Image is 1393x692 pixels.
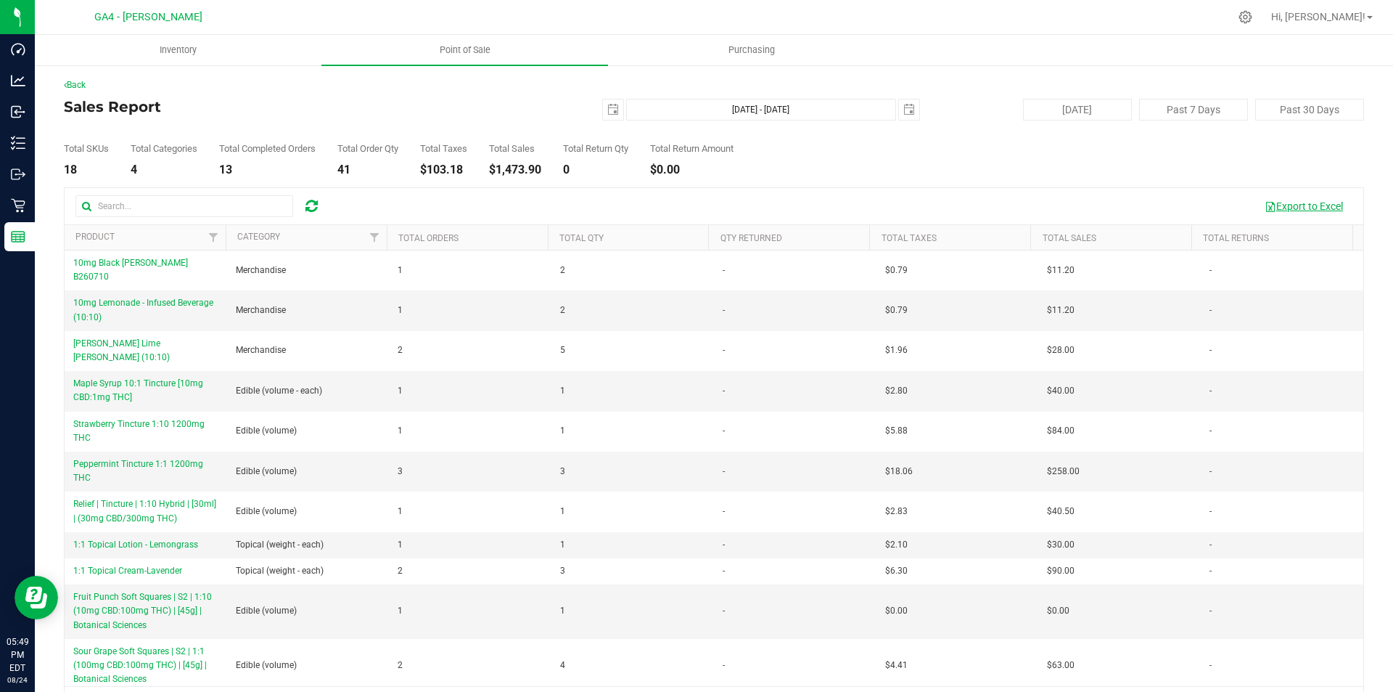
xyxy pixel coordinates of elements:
a: Point of Sale [321,35,608,65]
span: Edible (volume) [236,659,297,672]
span: $6.30 [885,564,908,578]
span: Point of Sale [420,44,510,57]
span: 10mg Black [PERSON_NAME] B260710 [73,258,188,282]
inline-svg: Reports [11,229,25,244]
div: Total Categories [131,144,197,153]
span: $11.20 [1047,304,1074,317]
span: - [723,538,725,552]
p: 05:49 PM EDT [7,635,28,675]
span: $63.00 [1047,659,1074,672]
inline-svg: Analytics [11,73,25,88]
span: - [1209,264,1212,277]
div: Total Sales [489,144,541,153]
div: Manage settings [1236,10,1254,24]
span: - [723,343,725,357]
button: Past 30 Days [1255,99,1364,121]
a: Total Sales [1043,233,1096,243]
a: Total Returns [1203,233,1269,243]
span: $258.00 [1047,465,1080,479]
span: 1 [560,538,565,552]
span: $28.00 [1047,343,1074,357]
a: Filter [202,225,226,250]
span: 10mg Lemonade - Infused Beverage (10:10) [73,298,213,322]
div: 41 [337,164,398,176]
span: Purchasing [709,44,794,57]
a: Inventory [35,35,321,65]
span: Hi, [PERSON_NAME]! [1271,11,1365,23]
inline-svg: Inbound [11,105,25,119]
span: - [1209,538,1212,552]
span: $90.00 [1047,564,1074,578]
iframe: Resource center [15,576,58,619]
span: select [603,99,623,120]
span: 1 [560,424,565,438]
a: Product [75,232,115,242]
span: [PERSON_NAME] Lime [PERSON_NAME] (10:10) [73,338,170,362]
a: Total Qty [559,233,604,243]
span: - [723,304,725,317]
span: 3 [398,465,403,479]
span: Edible (volume) [236,465,297,479]
a: Back [64,80,86,90]
span: $2.83 [885,505,908,518]
span: - [1209,384,1212,398]
span: - [1209,343,1212,357]
span: - [723,424,725,438]
a: Purchasing [608,35,895,65]
span: 1 [398,264,403,277]
span: $1.96 [885,343,908,357]
span: 1 [398,304,403,317]
span: Edible (volume) [236,424,297,438]
span: Edible (volume - each) [236,384,322,398]
span: $40.50 [1047,505,1074,518]
span: 2 [398,343,403,357]
a: Category [237,232,280,242]
span: select [899,99,919,120]
div: Total Taxes [420,144,467,153]
span: - [723,564,725,578]
span: - [1209,505,1212,518]
span: $18.06 [885,465,913,479]
span: $0.00 [1047,604,1069,618]
span: $0.00 [885,604,908,618]
span: $4.41 [885,659,908,672]
div: Total SKUs [64,144,109,153]
span: - [1209,424,1212,438]
input: Search... [75,195,293,217]
span: - [1209,465,1212,479]
h4: Sales Report [64,99,497,115]
span: Peppermint Tincture 1:1 1200mg THC [73,459,203,483]
span: - [723,659,725,672]
a: Total Orders [398,233,459,243]
span: $84.00 [1047,424,1074,438]
div: 0 [563,164,628,176]
span: 1:1 Topical Lotion - Lemongrass [73,540,198,550]
span: 3 [560,564,565,578]
div: 4 [131,164,197,176]
div: Total Order Qty [337,144,398,153]
span: 1:1 Topical Cream-Lavender [73,566,182,576]
span: Merchandise [236,343,286,357]
span: 4 [560,659,565,672]
span: 1 [560,604,565,618]
span: Edible (volume) [236,604,297,618]
span: - [1209,604,1212,618]
span: 1 [398,384,403,398]
div: Total Completed Orders [219,144,316,153]
div: Total Return Qty [563,144,628,153]
span: - [723,604,725,618]
span: Topical (weight - each) [236,564,324,578]
span: 2 [560,264,565,277]
span: 5 [560,343,565,357]
div: 18 [64,164,109,176]
span: 1 [398,424,403,438]
span: 1 [398,538,403,552]
span: - [1209,304,1212,317]
div: 13 [219,164,316,176]
span: 2 [560,304,565,317]
span: - [723,465,725,479]
span: 2 [398,659,403,672]
span: - [1209,659,1212,672]
a: Filter [363,225,387,250]
span: $40.00 [1047,384,1074,398]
